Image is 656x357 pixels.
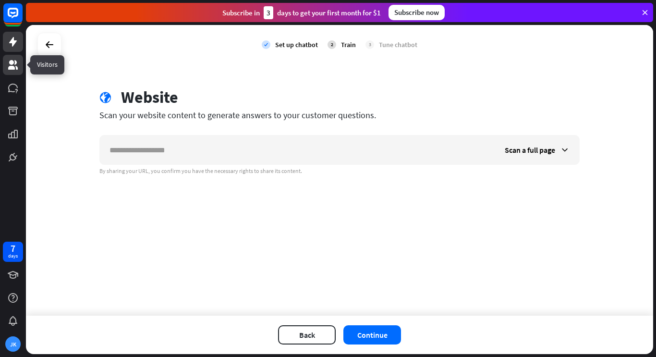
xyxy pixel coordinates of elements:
div: 3 [264,6,273,19]
button: Back [278,325,336,345]
div: Train [341,40,356,49]
div: Set up chatbot [275,40,318,49]
div: 7 [11,244,15,253]
div: By sharing your URL, you confirm you have the necessary rights to share its content. [99,167,580,175]
div: 2 [328,40,336,49]
div: Subscribe in days to get your first month for $1 [222,6,381,19]
span: Scan a full page [505,145,555,155]
div: Subscribe now [389,5,445,20]
button: Continue [343,325,401,345]
div: 3 [365,40,374,49]
div: days [8,253,18,259]
i: globe [99,92,111,104]
div: Website [121,87,178,107]
div: Tune chatbot [379,40,417,49]
a: 7 days [3,242,23,262]
div: Scan your website content to generate answers to your customer questions. [99,110,580,121]
button: Open LiveChat chat widget [8,4,36,33]
i: check [262,40,270,49]
div: JK [5,336,21,352]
